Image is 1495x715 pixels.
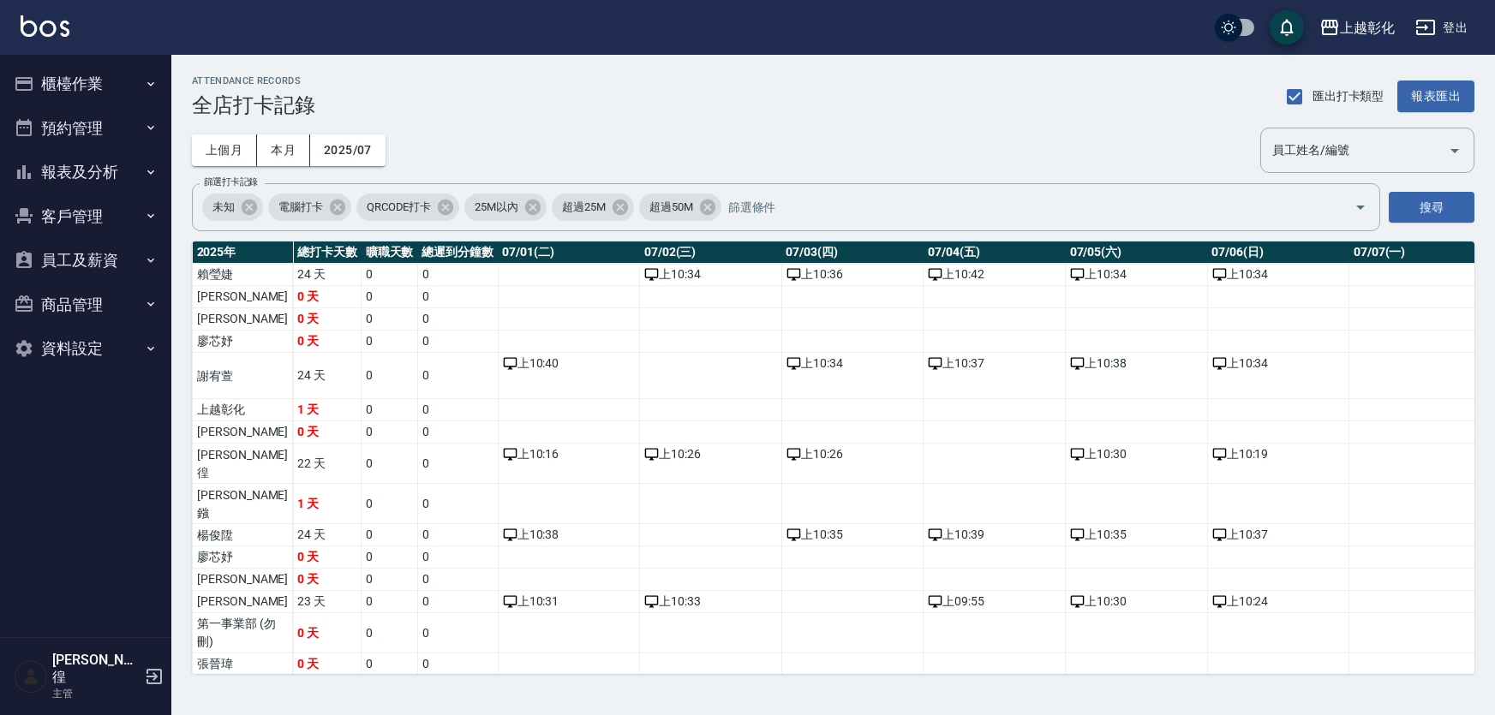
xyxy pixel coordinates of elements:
img: Person [14,659,48,694]
td: 0 [417,484,498,524]
td: 0 [417,264,498,286]
td: 0 [362,353,418,399]
div: 上 10:35 [786,526,919,544]
button: 2025/07 [310,134,386,166]
div: 上 10:34 [644,265,777,283]
div: QRCODE打卡 [356,194,460,221]
td: 0 天 [293,331,362,353]
span: 超過50M [639,199,703,216]
th: 07/06(日) [1207,241,1349,264]
div: 超過25M [552,194,634,221]
th: 07/05(六) [1066,241,1208,264]
div: 上 10:33 [644,593,777,611]
td: 0 [362,444,418,484]
th: 2025 年 [193,241,293,264]
h2: ATTENDANCE RECORDS [192,75,315,86]
button: 本月 [257,134,310,166]
td: [PERSON_NAME] [193,591,293,613]
h5: [PERSON_NAME]徨 [52,652,140,686]
td: [PERSON_NAME] [193,308,293,331]
th: 07/02(三) [640,241,782,264]
td: 謝宥萱 [193,353,293,399]
td: 0 [362,591,418,613]
td: 0 [362,308,418,331]
button: 報表匯出 [1397,80,1474,112]
th: 總遲到分鐘數 [417,241,498,264]
td: 0 [362,613,418,653]
td: 0 [362,399,418,421]
h3: 全店打卡記錄 [192,93,315,117]
td: 0 [362,653,418,676]
th: 總打卡天數 [293,241,362,264]
div: 上 10:30 [1070,593,1203,611]
button: 員工及薪資 [7,238,164,283]
div: 25M以內 [464,194,547,221]
div: 上 09:55 [928,593,1061,611]
div: 上 10:16 [503,445,636,463]
td: 0 [417,399,498,421]
span: 電腦打卡 [268,199,333,216]
td: [PERSON_NAME] [193,569,293,591]
span: 超過25M [552,199,616,216]
td: 第一事業部 (勿刪) [193,613,293,653]
td: 0 [362,421,418,444]
td: 0 [417,613,498,653]
td: 0 [417,546,498,569]
div: 上 10:34 [1212,265,1345,283]
button: 搜尋 [1389,192,1474,223]
td: 0 天 [293,308,362,331]
div: 電腦打卡 [268,194,351,221]
th: 07/04(五) [924,241,1066,264]
th: 07/01(二) [498,241,640,264]
button: Open [1347,194,1374,221]
td: 0 [417,524,498,546]
td: 0 [417,653,498,676]
button: 客戶管理 [7,194,164,239]
td: 0 天 [293,286,362,308]
td: 0 [417,331,498,353]
td: [PERSON_NAME] [193,421,293,444]
td: 0 [362,484,418,524]
button: 商品管理 [7,283,164,327]
div: 上 10:24 [1212,593,1345,611]
td: 楊俊陞 [193,524,293,546]
div: 上 10:39 [928,526,1061,544]
td: [PERSON_NAME]鏹 [193,484,293,524]
div: 上 10:26 [644,445,777,463]
td: 0 [417,308,498,331]
div: 上 10:26 [786,445,919,463]
td: 1 天 [293,399,362,421]
span: 匯出打卡類型 [1313,87,1384,105]
button: 上越彰化 [1313,10,1402,45]
button: 櫃檯作業 [7,62,164,106]
td: [PERSON_NAME] [193,286,293,308]
div: 上 10:37 [1212,526,1345,544]
span: 未知 [202,199,245,216]
div: 上 10:38 [1070,355,1203,372]
label: 篩選打卡記錄 [204,176,258,188]
button: 上個月 [192,134,257,166]
span: 25M以內 [464,199,529,216]
td: 0 [417,286,498,308]
td: 上越彰化 [193,399,293,421]
div: 上越彰化 [1340,17,1395,39]
td: 0 [417,591,498,613]
div: 上 10:30 [1070,445,1203,463]
td: 0 天 [293,613,362,653]
td: 0 [362,264,418,286]
td: 23 天 [293,591,362,613]
div: 上 10:42 [928,265,1061,283]
td: 張晉瑋 [193,653,293,676]
div: 上 10:34 [1070,265,1203,283]
td: 22 天 [293,444,362,484]
td: 0 [362,524,418,546]
span: QRCODE打卡 [356,199,442,216]
button: Open [1441,137,1468,164]
td: 0 [417,444,498,484]
td: 0 [417,421,498,444]
td: 廖芯妤 [193,546,293,569]
td: 0 天 [293,546,362,569]
td: 0 天 [293,653,362,676]
td: 0 [362,569,418,591]
th: 07/07(一) [1349,241,1492,264]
